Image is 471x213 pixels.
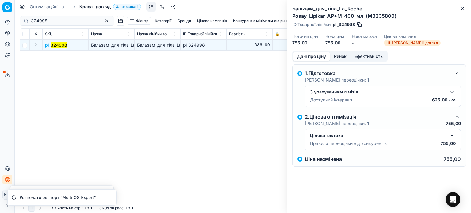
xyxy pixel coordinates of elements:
div: 2.Цінова оптимізація [305,113,451,120]
p: 755,00 [441,140,456,146]
span: HL [PERSON_NAME] і догляд [384,40,441,46]
p: Правило переоцінки від конкурентів [310,140,387,146]
h2: Бальзам_для_тіла_La_Roche-Posay_Lipikar_AP+M_400_мл_(MB235800) [292,5,466,20]
span: Назва лінійки товарів [137,32,172,36]
strong: 1 [90,206,92,211]
nav: pagination [20,204,44,212]
dd: 755,00 [292,40,318,46]
button: 1 [28,204,35,212]
button: Конкурент з мінімальною ринковою ціною [231,17,312,25]
span: Краса і догляд [79,4,111,10]
nav: breadcrumb [30,4,141,10]
strong: з [87,206,89,211]
button: Цінова кампанія [195,17,229,25]
dt: Нова маржа [352,34,377,39]
p: 755,00 [444,157,461,162]
span: Бальзам_для_тіла_La_Roche-Posay_Lipikar_AP+M_400_мл_(MB235800) [91,42,238,48]
div: Цінова тактика [310,132,446,139]
p: 625,00 - ∞ [432,97,456,103]
span: pl_324998 [333,21,355,28]
p: [PERSON_NAME] переоцінки: [305,77,369,83]
p: 755,00 [446,120,461,127]
strong: 1 [132,206,133,211]
span: 🔒 [275,32,280,36]
button: Go to previous page [20,204,27,212]
span: Назва [91,32,102,36]
p: Ціна незмінена [305,157,342,162]
button: pl_324998 [45,42,67,48]
dt: Поточна ціна [292,34,318,39]
button: Фільтр [127,17,151,25]
strong: 1 [367,121,369,126]
div: З урахуванням лімітів [310,89,446,95]
div: 1.Підготовка [305,70,451,77]
div: Open Intercom Messenger [446,192,460,207]
input: Пошук по SKU або назві [31,18,98,24]
mark: 324998 [51,42,67,48]
a: Оптимізаційні групи [30,4,69,10]
button: Категорії [152,17,174,25]
span: Застосовані [113,4,141,10]
button: Бренди [175,17,193,25]
span: SKU [45,32,53,36]
span: ID Товарної лінійки : [292,22,331,27]
div: Бальзам_для_тіла_La_Roche-Posay_Lipikar_AP+M_400_мл_(MB235800) [137,42,178,48]
strong: з [128,206,130,211]
button: Go to next page [36,204,44,212]
dd: - [352,40,377,46]
p: Доступний інтервал [310,97,352,103]
dt: Нова ціна [325,34,344,39]
span: Вартість [229,32,245,36]
span: SKUs on page : [99,206,124,211]
strong: 1 [126,206,127,211]
button: Ефективність [350,52,387,61]
span: КM [3,190,12,199]
span: pl_ [45,42,67,48]
strong: 1 [367,77,369,82]
span: ID Товарної лінійки [183,32,217,36]
span: Краса і доглядЗастосовані [79,4,141,10]
strong: 1 [85,206,86,211]
button: Expand [32,41,40,48]
div: pl_324998 [183,42,224,48]
span: Кількість на стр. [51,206,81,211]
button: КM [2,190,12,200]
dt: Цінова кампанія [384,34,441,39]
p: [PERSON_NAME] переоцінки: [305,120,369,127]
div: Розпочато експорт "Multi OG Export" [20,195,109,201]
div: 686,89 [229,42,270,48]
button: Дані про ціну [293,52,330,61]
div: : [51,206,92,211]
button: Expand all [32,30,40,38]
button: Ринок [330,52,350,61]
dd: 755,00 [325,40,344,46]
